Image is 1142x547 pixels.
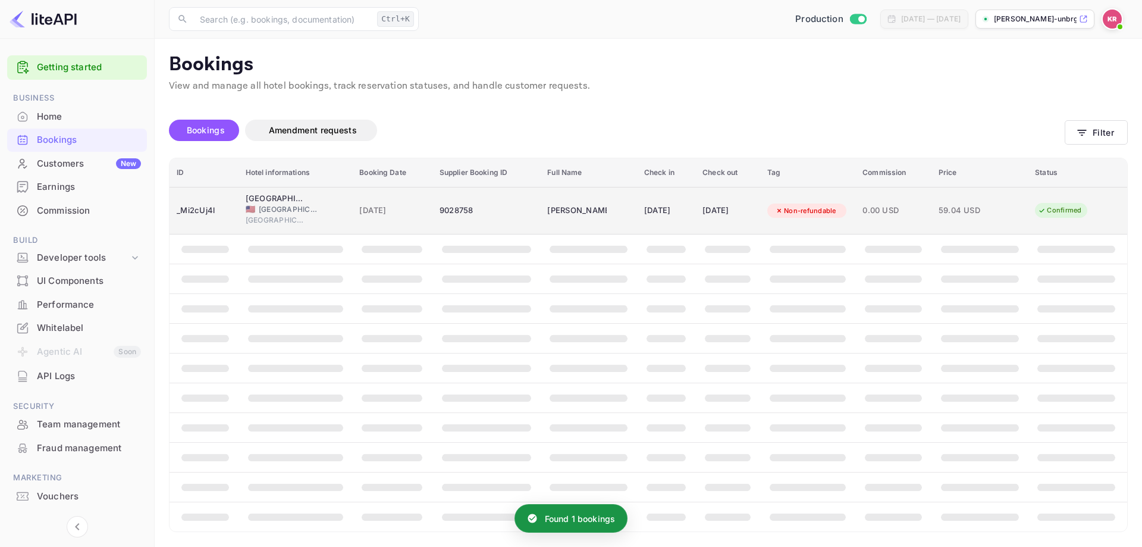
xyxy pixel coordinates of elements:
p: View and manage all hotel bookings, track reservation statuses, and handle customer requests. [169,79,1128,93]
img: LiteAPI logo [10,10,77,29]
input: Search (e.g. bookings, documentation) [193,7,372,31]
a: Team management [7,413,147,435]
a: API Logs [7,365,147,387]
th: Commission [855,158,931,187]
a: UI Components [7,270,147,292]
div: Non-refundable [767,204,844,218]
div: UI Components [37,274,141,288]
div: Customers [37,157,141,171]
div: CustomersNew [7,152,147,176]
div: Whitelabel [37,321,141,335]
span: Security [7,400,147,413]
div: 9028758 [440,201,534,220]
th: Full Name [540,158,637,187]
button: Collapse navigation [67,516,88,537]
a: CustomersNew [7,152,147,174]
div: UI Components [7,270,147,293]
th: Supplier Booking ID [432,158,541,187]
div: [DATE] [702,201,753,220]
span: [DATE] [359,204,425,217]
p: [PERSON_NAME]-unbrg.[PERSON_NAME]... [994,14,1077,24]
div: Team management [37,418,141,432]
div: Bookings [7,129,147,152]
div: Team management [7,413,147,436]
a: Fraud management [7,437,147,459]
div: Earnings [7,176,147,199]
a: Performance [7,293,147,315]
div: _Mi2cUj4l [177,201,231,220]
div: Performance [37,298,141,312]
table: booking table [170,158,1127,532]
button: Filter [1065,120,1128,145]
div: Fraud management [37,442,141,455]
a: Home [7,105,147,127]
th: Booking Date [352,158,432,187]
p: Found 1 bookings [545,512,615,525]
th: Check out [695,158,760,187]
div: Home [7,105,147,129]
div: Jodi Meadows [547,201,607,220]
div: Earnings [37,180,141,194]
div: API Logs [7,365,147,388]
div: Commission [37,204,141,218]
span: [GEOGRAPHIC_DATA] [259,204,318,215]
th: Status [1028,158,1127,187]
th: Tag [760,158,855,187]
span: Amendment requests [269,125,357,135]
div: [DATE] [644,201,688,220]
a: Bookings [7,129,147,151]
span: United States of America [246,205,255,213]
div: Rodeway Inn [246,193,305,205]
th: Check in [637,158,695,187]
div: Bookings [37,133,141,147]
span: [GEOGRAPHIC_DATA] [246,215,305,226]
div: Vouchers [7,485,147,508]
span: Marketing [7,471,147,485]
div: [DATE] — [DATE] [901,14,961,24]
span: Bookings [187,125,225,135]
span: 59.04 USD [939,204,998,217]
a: Commission [7,199,147,221]
span: Build [7,234,147,247]
div: Developer tools [7,248,147,268]
div: API Logs [37,370,141,383]
div: Fraud management [7,437,147,460]
div: Ctrl+K [377,11,414,27]
th: ID [170,158,239,187]
a: Vouchers [7,485,147,507]
div: Performance [7,293,147,317]
div: Getting started [7,55,147,80]
a: Whitelabel [7,317,147,339]
span: Business [7,92,147,105]
div: account-settings tabs [169,120,1065,141]
div: New [116,158,141,169]
div: Commission [7,199,147,223]
div: Switch to Sandbox mode [790,12,871,26]
div: Confirmed [1030,203,1089,218]
span: 0.00 USD [862,204,924,217]
a: Earnings [7,176,147,198]
div: Vouchers [37,490,141,504]
th: Price [931,158,1028,187]
p: Bookings [169,53,1128,77]
a: Getting started [37,61,141,74]
th: Hotel informations [239,158,353,187]
img: Kobus Roux [1103,10,1122,29]
div: Developer tools [37,251,129,265]
span: Production [795,12,843,26]
div: Home [37,110,141,124]
div: Whitelabel [7,317,147,340]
